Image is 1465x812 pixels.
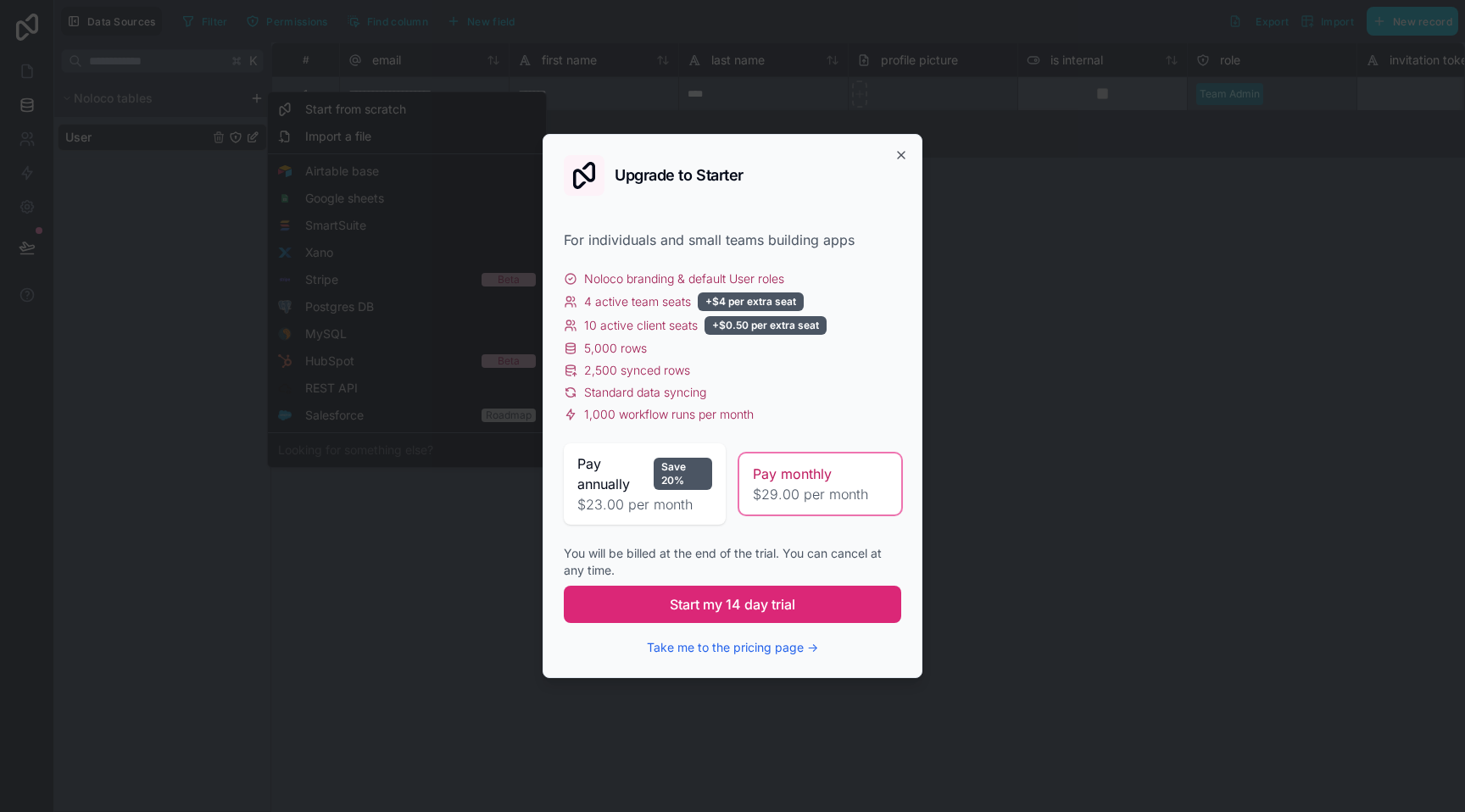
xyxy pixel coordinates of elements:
div: You will be billed at the end of the trial. You can cancel at any time. [564,545,901,579]
span: $23.00 per month [577,494,712,514]
div: +$4 per extra seat [698,292,804,311]
button: Take me to the pricing page → [647,639,818,656]
span: Noloco branding & default User roles [584,270,784,287]
span: Pay annually [577,453,647,494]
div: For individuals and small teams building apps [564,230,901,250]
span: 4 active team seats [584,293,691,310]
h2: Upgrade to Starter [615,168,744,183]
span: Start my 14 day trial [670,594,795,615]
span: $29.00 per month [753,484,888,504]
button: Start my 14 day trial [564,586,901,623]
span: 1,000 workflow runs per month [584,406,754,423]
span: 2,500 synced rows [584,362,690,379]
span: Standard data syncing [584,384,706,401]
div: Save 20% [654,458,712,490]
span: 5,000 rows [584,340,647,357]
div: +$0.50 per extra seat [705,316,827,335]
span: Pay monthly [753,464,832,484]
span: 10 active client seats [584,317,698,334]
